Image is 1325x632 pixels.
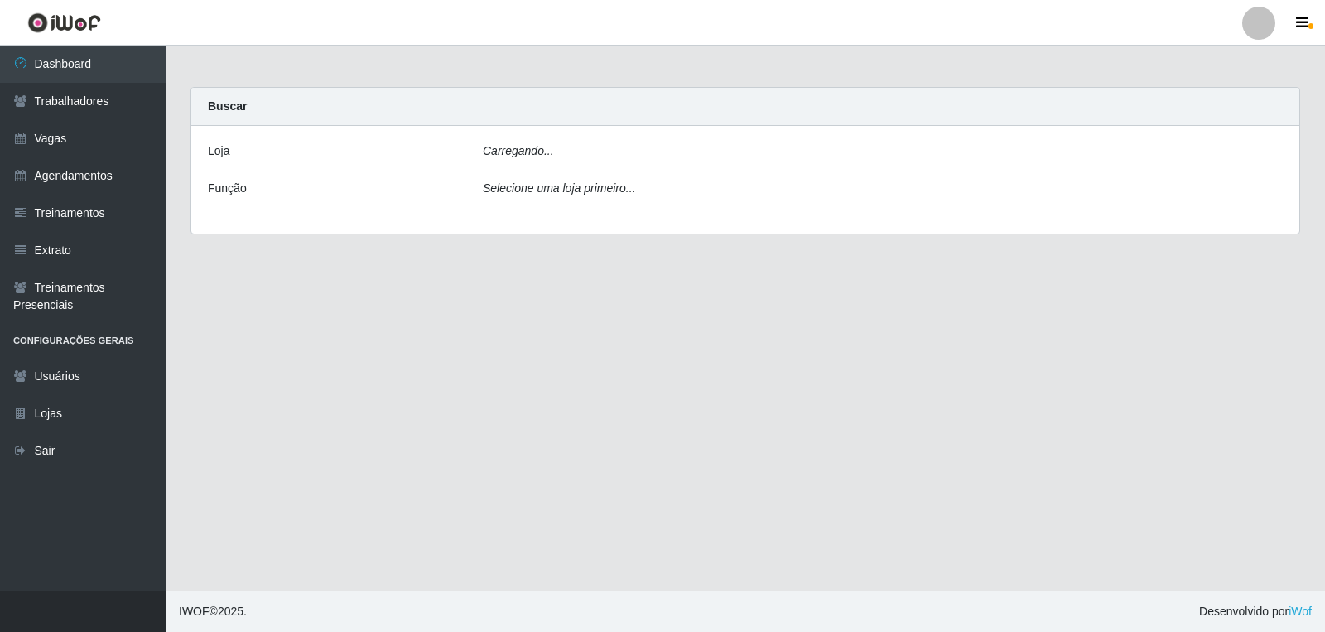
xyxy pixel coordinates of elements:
label: Função [208,180,247,197]
span: IWOF [179,605,210,618]
label: Loja [208,142,229,160]
strong: Buscar [208,99,247,113]
i: Carregando... [483,144,554,157]
span: © 2025 . [179,603,247,620]
img: CoreUI Logo [27,12,101,33]
a: iWof [1289,605,1312,618]
span: Desenvolvido por [1199,603,1312,620]
i: Selecione uma loja primeiro... [483,181,635,195]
